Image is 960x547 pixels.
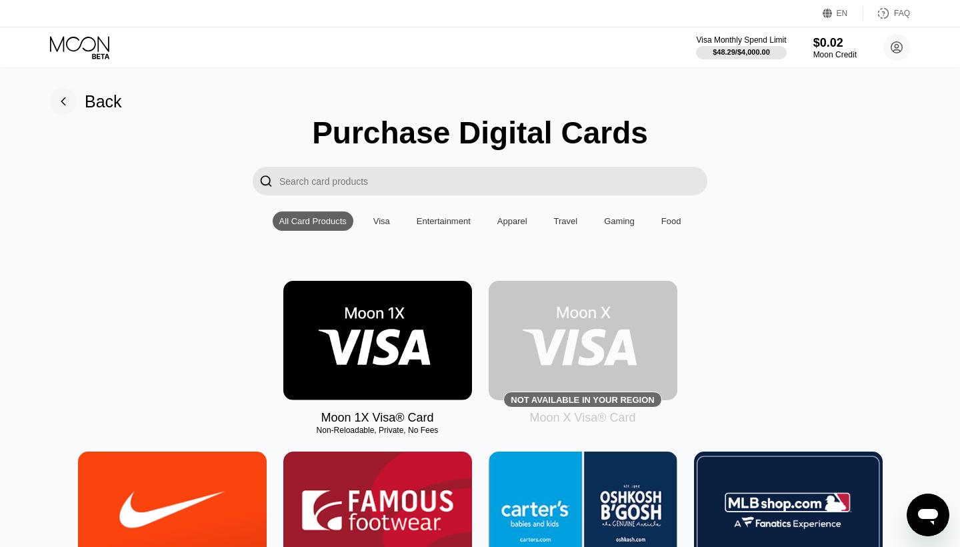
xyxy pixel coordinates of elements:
[863,7,910,20] div: FAQ
[279,167,707,195] input: Search card products
[410,211,477,231] div: Entertainment
[312,115,648,151] div: Purchase Digital Cards
[283,426,472,435] div: Non-Reloadable, Private, No Fees
[321,411,433,425] div: Moon 1X Visa® Card
[253,167,279,195] div: 
[547,211,585,231] div: Travel
[273,211,353,231] div: All Card Products
[279,216,347,226] div: All Card Products
[373,216,390,226] div: Visa
[511,395,654,405] div: Not available in your region
[529,411,635,425] div: Moon X Visa® Card
[554,216,578,226] div: Travel
[655,211,688,231] div: Food
[604,216,635,226] div: Gaming
[491,211,534,231] div: Apparel
[597,211,641,231] div: Gaming
[661,216,681,226] div: Food
[489,281,677,400] div: Not available in your region
[417,216,471,226] div: Entertainment
[907,494,949,536] iframe: Button to launch messaging window, conversation in progress
[367,211,397,231] div: Visa
[497,216,527,226] div: Apparel
[837,9,848,18] div: EN
[85,92,122,111] div: Back
[259,173,273,189] div: 
[813,36,857,59] div: $0.02Moon Credit
[813,36,857,50] div: $0.02
[813,50,857,59] div: Moon Credit
[696,35,786,45] div: Visa Monthly Spend Limit
[50,88,122,115] div: Back
[713,48,770,56] div: $48.29 / $4,000.00
[894,9,910,18] div: FAQ
[823,7,863,20] div: EN
[696,35,786,59] div: Visa Monthly Spend Limit$48.29/$4,000.00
